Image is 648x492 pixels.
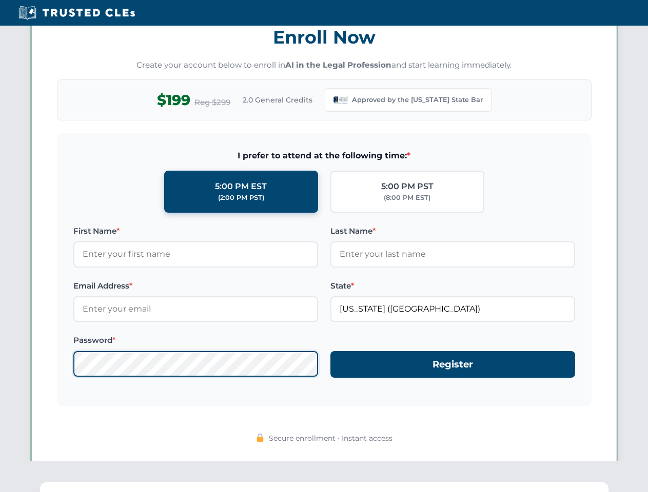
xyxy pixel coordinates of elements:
input: Enter your first name [73,241,318,267]
div: 5:00 PM PST [381,180,434,193]
span: Secure enrollment • Instant access [269,433,392,444]
button: Register [330,351,575,378]
input: Enter your email [73,296,318,322]
span: $199 [157,89,190,112]
img: Trusted CLEs [15,5,138,20]
input: Enter your last name [330,241,575,267]
label: State [330,280,575,292]
input: Louisiana (LA) [330,296,575,322]
div: 5:00 PM EST [215,180,267,193]
label: Email Address [73,280,318,292]
div: (2:00 PM PST) [218,193,264,203]
label: First Name [73,225,318,237]
span: Approved by the [US_STATE] State Bar [352,95,483,105]
img: Louisiana State Bar [333,93,348,107]
img: 🔒 [256,434,264,442]
span: I prefer to attend at the following time: [73,149,575,162]
label: Password [73,334,318,346]
span: 2.0 General Credits [243,94,312,106]
h3: Enroll Now [57,21,592,53]
strong: AI in the Legal Profession [285,60,391,70]
label: Last Name [330,225,575,237]
p: Create your account below to enroll in and start learning immediately. [57,59,592,71]
span: Reg $299 [194,96,230,109]
div: (8:00 PM EST) [384,193,430,203]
